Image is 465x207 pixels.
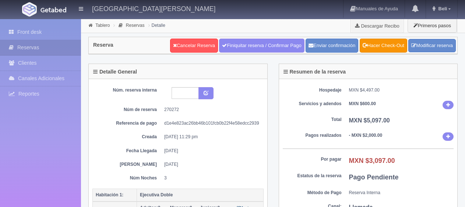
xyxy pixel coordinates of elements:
b: MXN $3,097.00 [349,157,395,164]
a: Hacer Check-Out [360,39,407,53]
dt: Referencia de pago [98,120,157,126]
b: Habitación 1: [96,192,123,197]
a: Tablero [95,23,110,28]
dt: Fecha Llegada [98,148,157,154]
dd: 3 [164,175,258,181]
dt: Por pagar [283,156,342,163]
dt: Total [283,117,342,123]
dd: Reserva Interna [349,190,454,196]
b: MXN $5,097.00 [349,117,390,124]
img: Getabed [40,7,66,13]
b: Pago Pendiente [349,174,399,181]
a: Cancelar Reserva [170,39,218,53]
dt: Núm de reserva [98,107,157,113]
dd: d1e4e823ac26bb46b101fcb0b22f4e58edcc2939 [164,120,258,126]
dt: Creada [98,134,157,140]
h4: Reserva [93,42,113,48]
button: Enviar confirmación [306,39,358,53]
a: Reservas [126,23,145,28]
dd: [DATE] [164,148,258,154]
b: MXN $600.00 [349,101,376,106]
dt: Núm. reserva interna [98,87,157,93]
dt: Método de Pago [283,190,342,196]
dt: Núm Noches [98,175,157,181]
dt: Hospedaje [283,87,342,93]
img: Getabed [22,2,37,17]
h4: Detalle General [93,69,137,75]
a: Modificar reserva [408,39,456,53]
dd: MXN $4,497.00 [349,87,454,93]
a: Descargar Recibo [351,18,404,33]
dd: [DATE] 11:29 pm [164,134,258,140]
dt: Servicios y adendos [283,101,342,107]
dt: Pagos realizados [283,132,342,139]
dd: [DATE] [164,161,258,168]
button: Primeros pasos [408,18,457,33]
h4: [GEOGRAPHIC_DATA][PERSON_NAME] [92,4,215,13]
b: - MXN $2,000.00 [349,133,383,138]
dd: 270272 [164,107,258,113]
span: Beli [437,6,447,11]
th: Ejecutiva Doble [137,189,264,201]
a: Finiquitar reserva / Confirmar Pago [219,39,304,53]
h4: Resumen de la reserva [283,69,346,75]
dt: [PERSON_NAME] [98,161,157,168]
dt: Estatus de la reserva [283,173,342,179]
li: Detalle [147,22,167,29]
